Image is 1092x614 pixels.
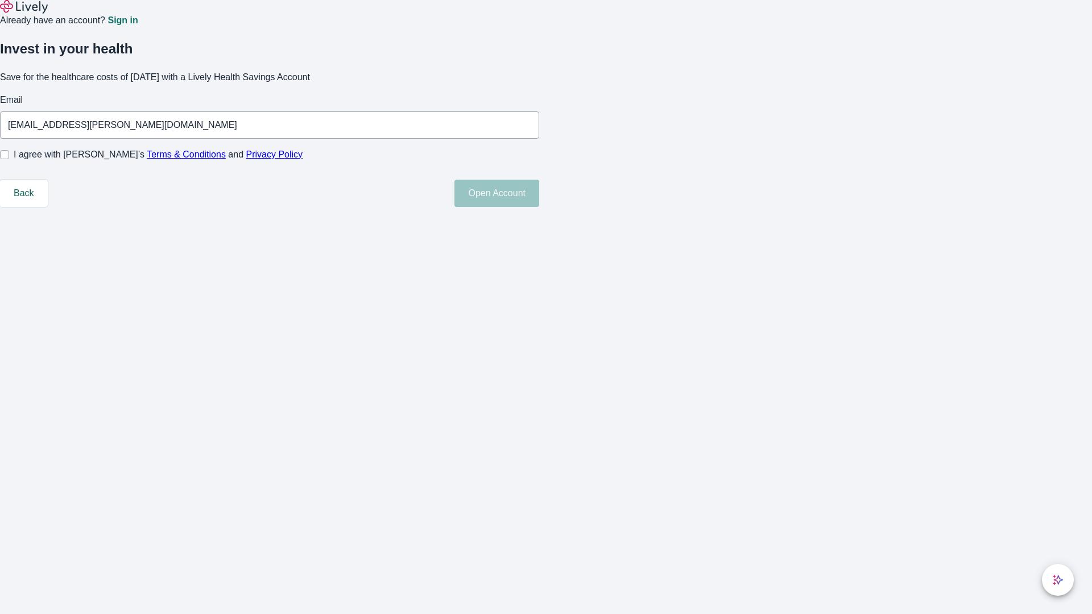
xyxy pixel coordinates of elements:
[147,150,226,159] a: Terms & Conditions
[246,150,303,159] a: Privacy Policy
[1052,574,1064,586] svg: Lively AI Assistant
[14,148,303,161] span: I agree with [PERSON_NAME]’s and
[107,16,138,25] a: Sign in
[1042,564,1074,596] button: chat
